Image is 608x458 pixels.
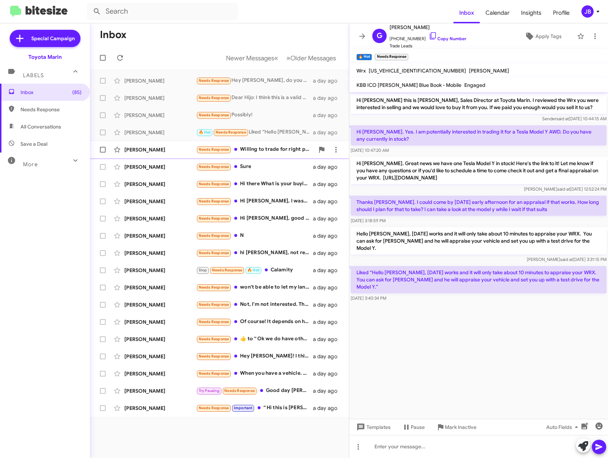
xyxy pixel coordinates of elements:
div: When you have a vehicle. Around $15-$20k. Low-ish miles. [196,369,313,378]
div: [PERSON_NAME] [124,112,196,119]
span: Special Campaign [31,35,75,42]
div: Liked “Hello [PERSON_NAME], [DATE] works and it will only take about 10 minutes to appraise your ... [196,128,313,136]
span: Needs Response [199,164,229,169]
span: Needs Response [199,302,229,307]
span: [DATE] 10:47:20 AM [351,148,389,153]
div: a day ago [313,387,343,394]
div: [PERSON_NAME] [124,336,196,343]
input: Search [87,3,238,20]
span: More [23,161,38,168]
span: [PERSON_NAME] [469,67,509,74]
span: Needs Response [199,95,229,100]
span: Needs Response [199,337,229,341]
span: Needs Response [199,406,229,410]
a: Inbox [453,3,480,23]
p: Thanks [PERSON_NAME]. I could come by [DATE] early afternoon for an appraisal if that works. How ... [351,196,607,216]
span: KBB ICO [PERSON_NAME] Blue Book - Mobile [356,82,461,88]
span: [DATE] 3:40:34 PM [351,295,386,301]
div: a day ago [313,353,343,360]
span: Needs Response [199,113,229,117]
nav: Page navigation example [222,51,340,65]
button: Apply Tags [512,30,574,43]
div: Good day [PERSON_NAME] I'm not sure when I will be able to come by but I will give you a call whe... [196,387,313,395]
span: Mark Inactive [445,421,476,434]
p: Liked “Hello [PERSON_NAME], [DATE] works and it will only take about 10 minutes to appraise your ... [351,266,607,293]
div: Willing to trade for right price - or potentially a grand Highlander [196,145,314,154]
div: a day ago [313,198,343,205]
a: Profile [547,3,575,23]
div: [PERSON_NAME] [124,94,196,102]
div: a day ago [313,112,343,119]
button: Templates [349,421,396,434]
div: won't be able to let my lancer evo go and as for others car Probably none atm. [196,283,313,291]
span: Needs Response [199,233,229,238]
div: [PERSON_NAME] [124,232,196,239]
span: said at [560,257,573,262]
div: a day ago [313,249,343,257]
span: Inbox [20,89,82,96]
span: Save a Deal [20,140,47,148]
div: a day ago [313,405,343,412]
div: Of course! It depends on how much is "enough"! [196,318,313,326]
div: Hey [PERSON_NAME], do you have a V6 Tacoma with a 6 foot bed? Thanks [196,76,313,85]
div: [PERSON_NAME] [124,405,196,412]
div: a day ago [313,284,343,291]
span: Pause [411,421,425,434]
span: Sender [DATE] 10:44:15 AM [542,116,607,121]
div: a day ago [313,163,343,170]
a: Copy Number [429,36,466,41]
span: All Conversations [20,123,61,130]
span: 🔥 Hot [247,268,259,272]
div: Hey [PERSON_NAME]! I think it would be interesting to me, depends on the offer [196,352,313,360]
p: Hi [PERSON_NAME] this is [PERSON_NAME], Sales Director at Toyota Marin. I reviewed the Wrx you we... [351,94,607,114]
div: a day ago [313,215,343,222]
span: [DATE] 3:18:59 PM [351,218,386,223]
button: Mark Inactive [430,421,482,434]
div: hi [PERSON_NAME], not ready to pull the trigger yet. Going back-and-forth between used Lexus and ... [196,249,313,257]
div: Toyota Marin [28,53,62,61]
span: Needs Response [199,354,229,359]
div: a day ago [313,232,343,239]
span: said at [557,186,570,192]
span: Needs Response [199,147,229,152]
div: [PERSON_NAME] [124,284,196,291]
a: Insights [515,3,547,23]
span: Wrx [356,67,366,74]
span: [US_VEHICLE_IDENTIFICATION_NUMBER] [369,67,466,74]
span: [PHONE_NUMBER] [390,32,466,42]
div: [PERSON_NAME] [124,370,196,377]
span: Try Pausing [199,388,220,393]
span: Trade Leads [390,42,466,50]
span: Needs Response [199,285,229,290]
div: [PERSON_NAME] [124,163,196,170]
div: Hi [PERSON_NAME], I wasn't aware I was connected to any particular vehicle. I test drove two cars... [196,197,313,205]
span: said at [556,116,569,121]
div: a day ago [313,129,343,136]
span: Labels [23,72,44,79]
span: Needs Response [212,268,243,272]
span: Needs Response [216,130,246,135]
span: Important [234,406,253,410]
div: Calamity [196,266,313,274]
span: Apply Tags [535,30,562,43]
div: a day ago [313,336,343,343]
div: [PERSON_NAME] [124,318,196,326]
span: (85) [72,89,82,96]
p: Hi [PERSON_NAME]. Yes. I am potentially interested in trading it for a Tesla Model Y AWD. Do you ... [351,125,607,145]
div: [PERSON_NAME] [124,267,196,274]
span: [PERSON_NAME] [390,23,466,32]
span: Needs Response [224,388,255,393]
div: Dear Hijo: I think this is a valid message. am I correct? [196,94,313,102]
div: “ Hi this is [PERSON_NAME], Sales Director at Toyota Marin. Thanks for being our loyal customer. ... [196,404,313,412]
p: Hello [PERSON_NAME], [DATE] works and it will only take about 10 minutes to appraise your WRX. Yo... [351,227,607,254]
div: a day ago [313,77,343,84]
div: [PERSON_NAME] [124,146,196,153]
span: Newer Messages [226,54,274,62]
span: Auto Fields [546,421,581,434]
div: Not, I'm not interested. Thank you! [196,300,313,309]
div: ​👍​ to “ Ok we do have other vehicles as well! Here's the link to our inventory [URL][DOMAIN_NAME] ” [196,335,313,343]
span: Needs Response [199,251,229,255]
span: « [274,53,278,62]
